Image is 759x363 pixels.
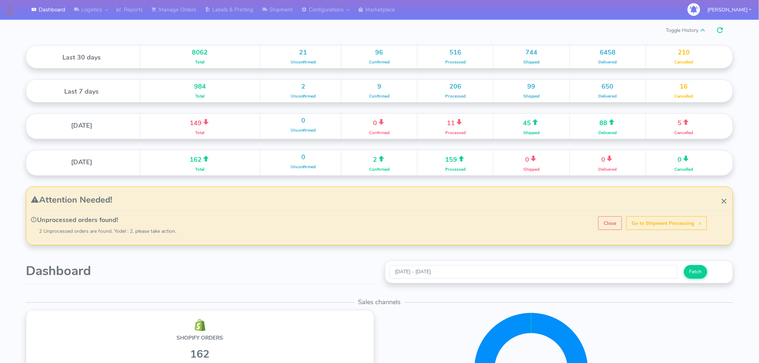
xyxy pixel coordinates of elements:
h6: Delivered [575,94,640,99]
h4: 0 [271,117,336,124]
h6: Confirmed [347,94,412,99]
h4: 0 [499,154,564,164]
h3: Attention Needed! [30,195,733,204]
strong: Close [604,220,617,227]
h4: 149 [146,117,254,127]
span: Sales channels [355,298,405,306]
h6: Cancelled [651,131,717,135]
h6: Shipped [499,167,564,172]
h6: Unconfirmed [271,94,336,99]
h4: 99 [499,83,564,90]
h4: 0 [575,154,640,164]
h6: Unconfirmed [271,128,336,133]
button: [PERSON_NAME] [702,3,757,17]
h6: Confirmed [347,60,412,65]
h4: 206 [423,83,488,90]
h4: 5 [651,117,717,127]
h4: 8062 [146,49,254,56]
h4: Unprocessed orders found! [30,216,733,224]
h4: 744 [499,49,564,56]
img: shopify [194,319,206,331]
h1: Dashboard [26,264,374,278]
h4: 21 [271,49,336,56]
h4: Last 30 days [28,54,135,61]
h6: Unconfirmed [271,60,336,65]
h6: Processed [423,167,488,172]
h4: 159 [423,154,488,164]
h6: Processed [423,131,488,135]
h6: Delivered [575,167,640,172]
h2: 162 [39,348,361,360]
h6: Total [146,131,254,135]
h4: 6458 [575,49,640,56]
input: Pick the Date Range [390,265,678,278]
h4: 45 [499,117,564,127]
h4: 0 [347,117,412,127]
h4: 0 [271,154,336,161]
h4: [DATE] [28,159,135,166]
h4: 516 [423,49,488,56]
h6: Cancelled [651,60,717,65]
h6: Shipped [499,94,564,99]
h6: Total [146,167,254,172]
h4: 650 [575,83,640,90]
h4: Last 7 days [28,88,135,95]
h4: 88 [575,117,640,127]
h6: Confirmed [347,167,412,172]
h4: 984 [146,83,254,90]
h6: Shipped [499,131,564,135]
h6: Cancelled [651,94,717,99]
h4: 0 [651,154,717,164]
h6: Delivered [575,60,640,65]
h4: 2 [271,83,336,90]
h6: Confirmed [347,131,412,135]
h6: Total [146,94,254,99]
h6: Cancelled [651,167,717,172]
button: Go to Shipment Processing > [626,216,707,230]
h4: 96 [347,49,412,56]
h4: 210 [651,49,717,56]
h6: Delivered [575,131,640,135]
strong: Go to Shipment Processing > [632,220,702,227]
h4: 16 [651,83,717,90]
h4: 11 [423,117,488,127]
h6: Unconfirmed [271,165,336,169]
h6: Shipped [499,60,564,65]
button: Fetch [684,265,708,278]
h6: Processed [423,94,488,99]
h4: [DATE] [28,122,135,129]
h6: Total [146,60,254,65]
button: Close [598,216,622,230]
h5: SHOPIFY ORDERS [39,335,361,341]
h4: 162 [146,154,254,164]
h6: Processed [423,60,488,65]
h4: 2 [347,154,412,164]
h4: 9 [347,83,412,90]
span: Toggle History [666,24,733,37]
p: 2 Unprocessed orders are found. Yodel : 2. please take action. [39,227,733,235]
